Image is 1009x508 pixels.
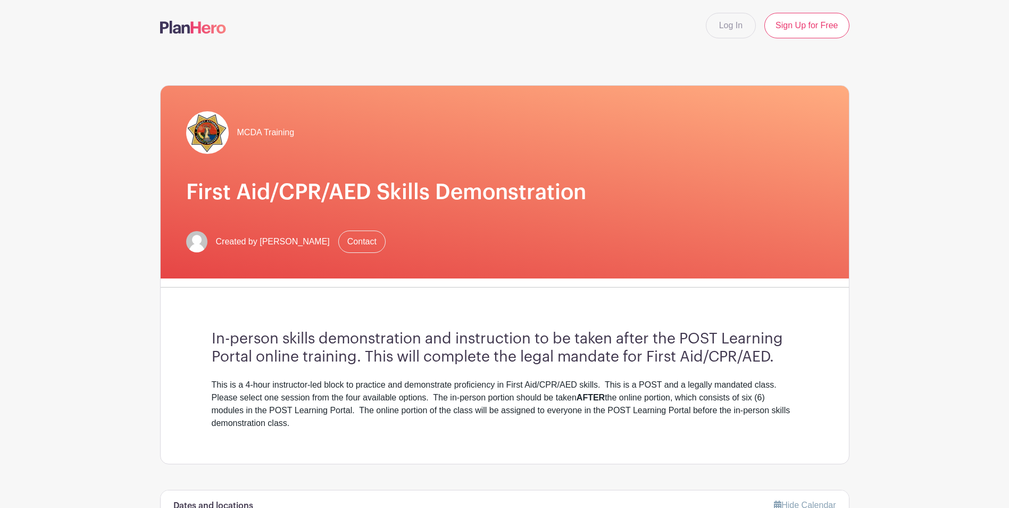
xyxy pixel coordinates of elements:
h3: In-person skills demonstration and instruction to be taken after the POST Learning Portal online ... [212,330,798,366]
a: Log In [706,13,756,38]
span: Created by [PERSON_NAME] [216,235,330,248]
div: This is a 4-hour instructor-led block to practice and demonstrate proficiency in First Aid/CPR/AE... [212,379,798,430]
span: MCDA Training [237,126,295,139]
img: logo-507f7623f17ff9eddc593b1ce0a138ce2505c220e1c5a4e2b4648c50719b7d32.svg [160,21,226,34]
h1: First Aid/CPR/AED Skills Demonstration [186,179,823,205]
a: Contact [338,231,386,253]
a: Sign Up for Free [764,13,849,38]
img: DA%20Logo.png [186,111,229,154]
img: default-ce2991bfa6775e67f084385cd625a349d9dcbb7a52a09fb2fda1e96e2d18dcdb.png [186,231,207,252]
strong: AFTER [577,393,605,402]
